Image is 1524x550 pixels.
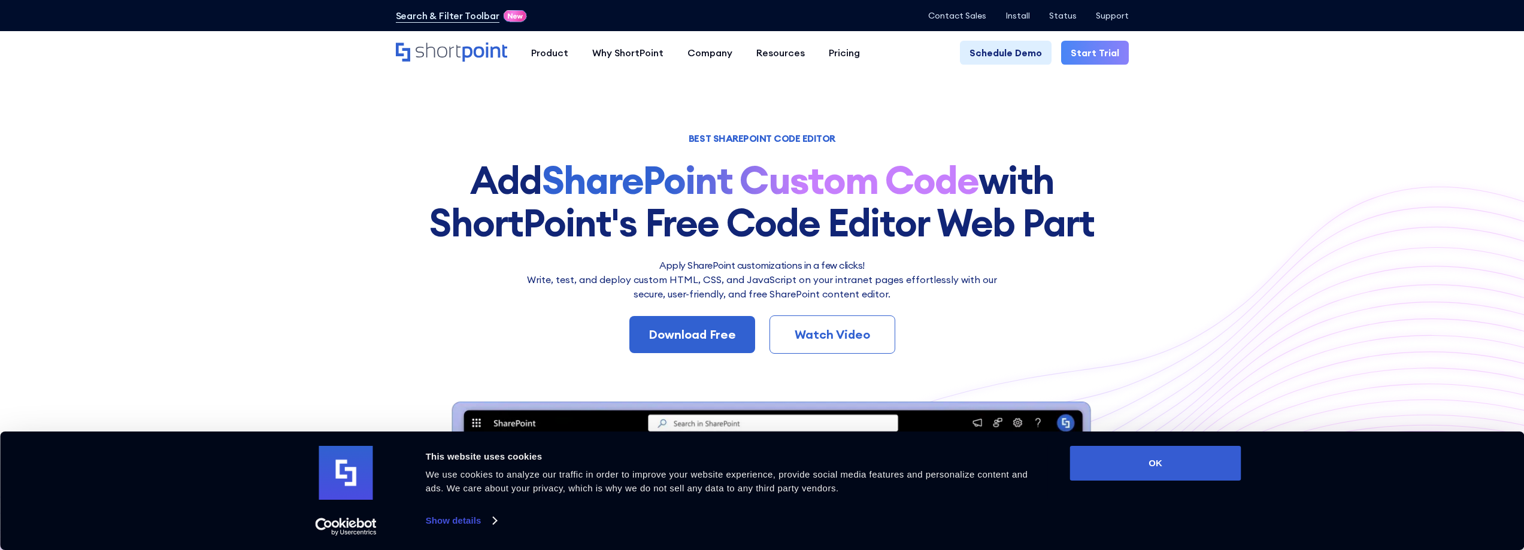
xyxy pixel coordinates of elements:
[1061,41,1129,65] a: Start Trial
[789,326,875,344] div: Watch Video
[649,326,736,344] div: Download Free
[687,45,732,60] div: Company
[960,41,1052,65] a: Schedule Demo
[396,42,507,63] a: Home
[319,446,373,500] img: logo
[1096,11,1129,20] a: Support
[426,469,1028,493] span: We use cookies to analyze our traffic in order to improve your website experience, provide social...
[1049,11,1077,20] a: Status
[580,41,675,65] a: Why ShortPoint
[426,512,496,530] a: Show details
[396,134,1129,142] h1: BEST SHAREPOINT CODE EDITOR
[829,45,860,60] div: Pricing
[592,45,663,60] div: Why ShortPoint
[531,45,568,60] div: Product
[426,449,1043,464] div: This website uses cookies
[293,518,398,536] a: Usercentrics Cookiebot - opens in a new window
[675,41,744,65] a: Company
[396,159,1129,244] h1: Add with ShortPoint's Free Code Editor Web Part
[629,316,755,353] a: Download Free
[1005,11,1030,20] a: Install
[396,8,499,23] a: Search & Filter Toolbar
[520,258,1005,272] h2: Apply SharePoint customizations in a few clicks!
[769,315,895,354] a: Watch Video
[1070,446,1241,481] button: OK
[928,11,986,20] a: Contact Sales
[542,156,979,204] strong: SharePoint Custom Code
[520,272,1005,301] p: Write, test, and deploy custom HTML, CSS, and JavaScript on your intranet pages effortlessly wi﻿t...
[744,41,817,65] a: Resources
[756,45,805,60] div: Resources
[817,41,872,65] a: Pricing
[519,41,580,65] a: Product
